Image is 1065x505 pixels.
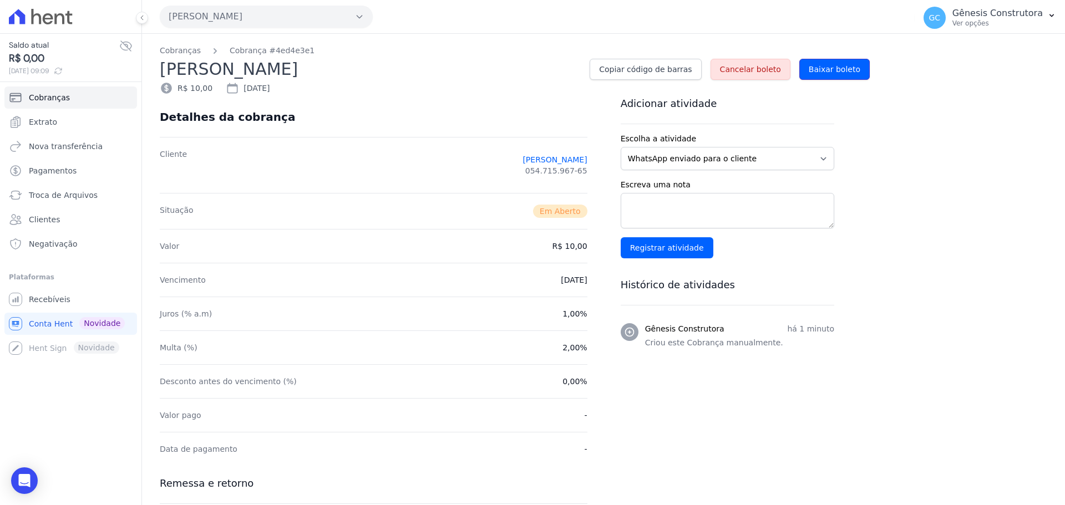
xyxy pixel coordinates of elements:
dt: Data de pagamento [160,443,237,455]
h3: Remessa e retorno [160,477,587,490]
h3: Histórico de atividades [621,278,834,292]
p: Criou este Cobrança manualmente. [645,337,834,349]
a: Troca de Arquivos [4,184,137,206]
dt: Multa (%) [160,342,197,353]
dt: Valor [160,241,179,252]
nav: Breadcrumb [160,45,1047,57]
a: Nova transferência [4,135,137,157]
div: R$ 10,00 [160,81,212,95]
h3: Gênesis Construtora [645,323,724,335]
dt: Juros (% a.m) [160,308,212,319]
a: Conta Hent Novidade [4,313,137,335]
dd: - [585,410,587,421]
span: Extrato [29,116,57,127]
label: Escreva uma nota [621,179,834,191]
a: Pagamentos [4,160,137,182]
dt: Vencimento [160,274,206,285]
div: Detalhes da cobrança [160,110,295,124]
button: [PERSON_NAME] [160,6,373,28]
p: Ver opções [952,19,1043,28]
dd: [DATE] [561,274,587,285]
button: GC Gênesis Construtora Ver opções [915,2,1065,33]
span: Baixar boleto [809,64,860,75]
span: Nova transferência [29,141,103,152]
span: Clientes [29,214,60,225]
label: Escolha a atividade [621,133,834,145]
dt: Desconto antes do vencimento (%) [160,376,297,387]
span: Conta Hent [29,318,73,329]
a: Negativação [4,233,137,255]
span: Pagamentos [29,165,77,176]
h2: [PERSON_NAME] [160,57,581,81]
div: Plataformas [9,271,133,284]
span: R$ 0,00 [9,51,119,66]
a: Extrato [4,111,137,133]
dd: 2,00% [562,342,587,353]
h3: Adicionar atividade [621,97,834,110]
nav: Sidebar [9,86,133,359]
div: [DATE] [226,81,270,95]
div: Open Intercom Messenger [11,467,38,494]
span: GC [929,14,940,22]
a: Cobranças [4,86,137,109]
span: Negativação [29,238,78,249]
a: Recebíveis [4,288,137,310]
span: Novidade [79,317,125,329]
span: 054.715.967-65 [525,165,587,176]
p: há 1 minuto [787,323,834,335]
a: Cancelar boleto [711,59,790,80]
dd: 0,00% [562,376,587,387]
dt: Valor pago [160,410,201,421]
a: [PERSON_NAME] [523,154,587,165]
span: Saldo atual [9,39,119,51]
span: Recebíveis [29,294,70,305]
dt: Cliente [160,149,187,182]
span: Copiar código de barras [599,64,692,75]
dd: R$ 10,00 [552,241,587,252]
span: Em Aberto [533,205,587,218]
a: Baixar boleto [799,59,870,80]
span: [DATE] 09:09 [9,66,119,76]
dt: Situação [160,205,194,218]
p: Gênesis Construtora [952,8,1043,19]
dd: - [585,443,587,455]
a: Cobrança #4ed4e3e1 [230,45,315,57]
input: Registrar atividade [621,237,713,258]
a: Clientes [4,208,137,231]
a: Cobranças [160,45,201,57]
span: Troca de Arquivos [29,190,98,201]
dd: 1,00% [562,308,587,319]
span: Cobranças [29,92,70,103]
span: Cancelar boleto [720,64,781,75]
a: Copiar código de barras [590,59,701,80]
